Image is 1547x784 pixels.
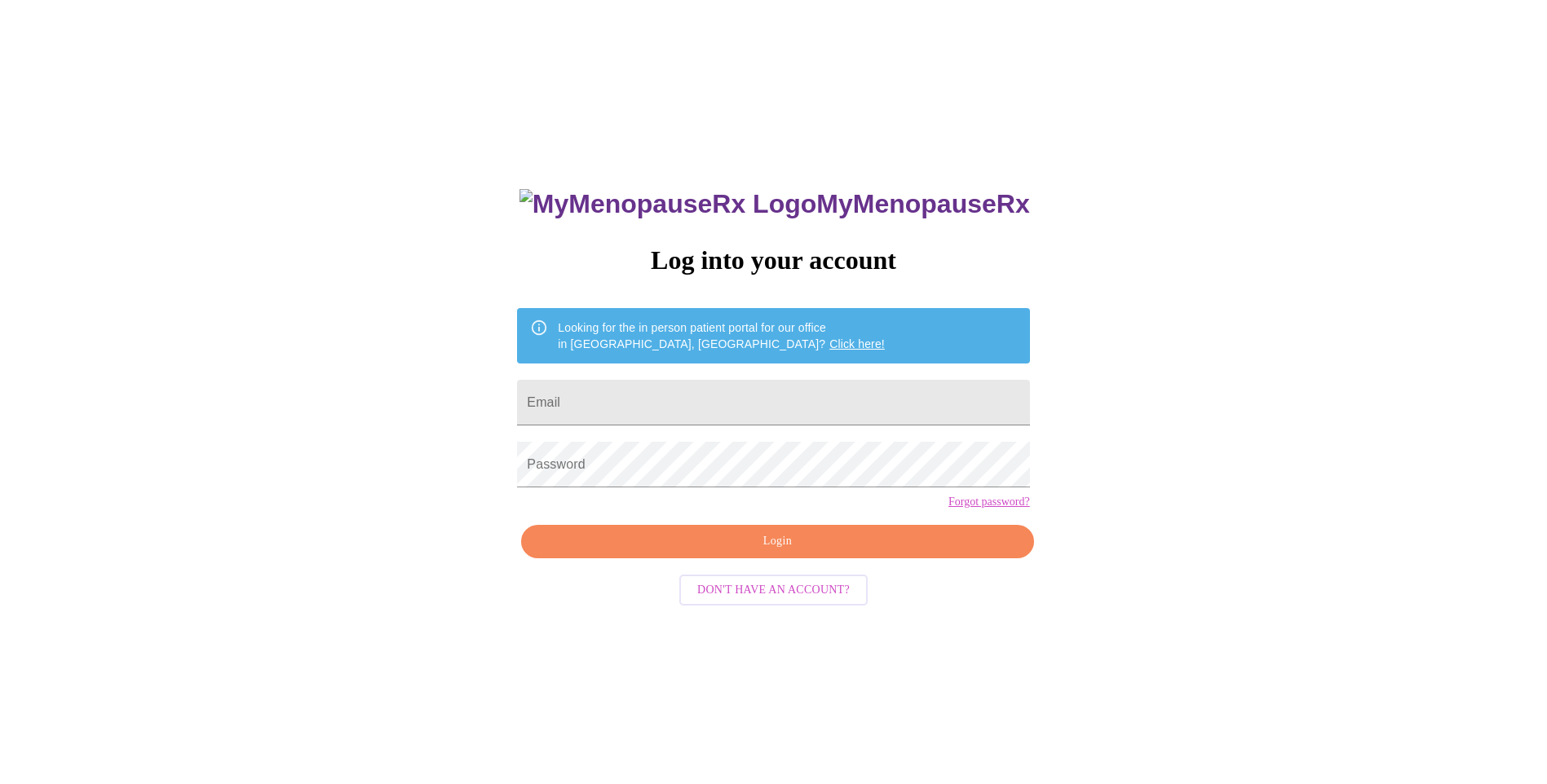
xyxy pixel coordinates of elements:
span: Login [540,531,1014,552]
h3: MyMenopauseRx [519,189,1030,219]
h3: Log into your account [517,245,1029,275]
button: Login [521,525,1033,558]
a: Click here! [829,337,885,350]
a: Don't have an account? [675,582,872,596]
button: Don't have an account? [679,575,868,606]
img: MyMenopauseRx Logo [519,189,816,219]
a: Forgot password? [948,496,1030,509]
span: Don't have an account? [697,580,850,601]
div: Looking for the in person patient portal for our office in [GEOGRAPHIC_DATA], [GEOGRAPHIC_DATA]? [558,313,885,359]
